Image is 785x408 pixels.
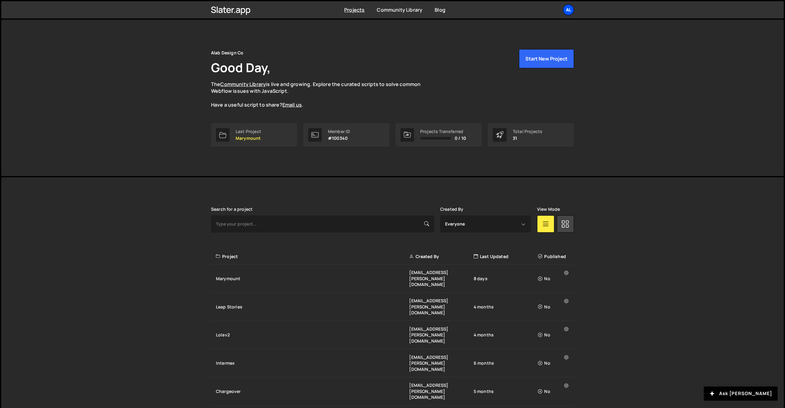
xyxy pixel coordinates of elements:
[211,321,574,349] a: Lolav2 [EMAIL_ADDRESS][PERSON_NAME][DOMAIN_NAME] 4 months No
[377,6,422,13] a: Community Library
[409,326,473,344] div: [EMAIL_ADDRESS][PERSON_NAME][DOMAIN_NAME]
[211,123,297,147] a: Last Project Marymount
[455,136,466,141] span: 0 / 10
[220,81,266,88] a: Community Library
[538,388,570,394] div: No
[537,207,560,212] label: View Mode
[474,360,538,366] div: 6 months
[538,276,570,282] div: No
[435,6,445,13] a: Blog
[409,382,473,400] div: [EMAIL_ADDRESS][PERSON_NAME][DOMAIN_NAME]
[236,129,261,134] div: Last Project
[216,332,409,338] div: Lolav2
[513,129,542,134] div: Total Projects
[440,207,464,212] label: Created By
[211,207,253,212] label: Search for a project
[538,332,570,338] div: No
[216,276,409,282] div: Marymount
[563,4,574,15] a: Al
[538,304,570,310] div: No
[211,293,574,321] a: Leap Stories [EMAIL_ADDRESS][PERSON_NAME][DOMAIN_NAME] 4 months No
[216,360,409,366] div: Intermex
[282,101,302,108] a: Email us
[474,253,538,260] div: Last Updated
[236,136,261,141] p: Marymount
[216,304,409,310] div: Leap Stories
[344,6,365,13] a: Projects
[538,360,570,366] div: No
[328,136,350,141] p: #100340
[474,332,538,338] div: 4 months
[211,265,574,293] a: Marymount [EMAIL_ADDRESS][PERSON_NAME][DOMAIN_NAME] 8 days No
[211,59,271,76] h1: Good Day,
[474,304,538,310] div: 4 months
[704,386,778,401] button: Ask [PERSON_NAME]
[513,136,542,141] p: 31
[538,253,570,260] div: Published
[211,49,243,57] div: Alab Design Co
[519,49,574,68] button: Start New Project
[211,81,432,108] p: The is live and growing. Explore the curated scripts to solve common Webflow issues with JavaScri...
[474,388,538,394] div: 5 months
[420,129,466,134] div: Projects Transferred
[474,276,538,282] div: 8 days
[216,388,409,394] div: Chargeover
[409,269,473,288] div: [EMAIL_ADDRESS][PERSON_NAME][DOMAIN_NAME]
[216,253,409,260] div: Project
[328,129,350,134] div: Member ID
[211,215,434,233] input: Type your project...
[409,298,473,316] div: [EMAIL_ADDRESS][PERSON_NAME][DOMAIN_NAME]
[211,377,574,406] a: Chargeover [EMAIL_ADDRESS][PERSON_NAME][DOMAIN_NAME] 5 months No
[409,253,473,260] div: Created By
[409,354,473,372] div: [EMAIL_ADDRESS][PERSON_NAME][DOMAIN_NAME]
[211,349,574,378] a: Intermex [EMAIL_ADDRESS][PERSON_NAME][DOMAIN_NAME] 6 months No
